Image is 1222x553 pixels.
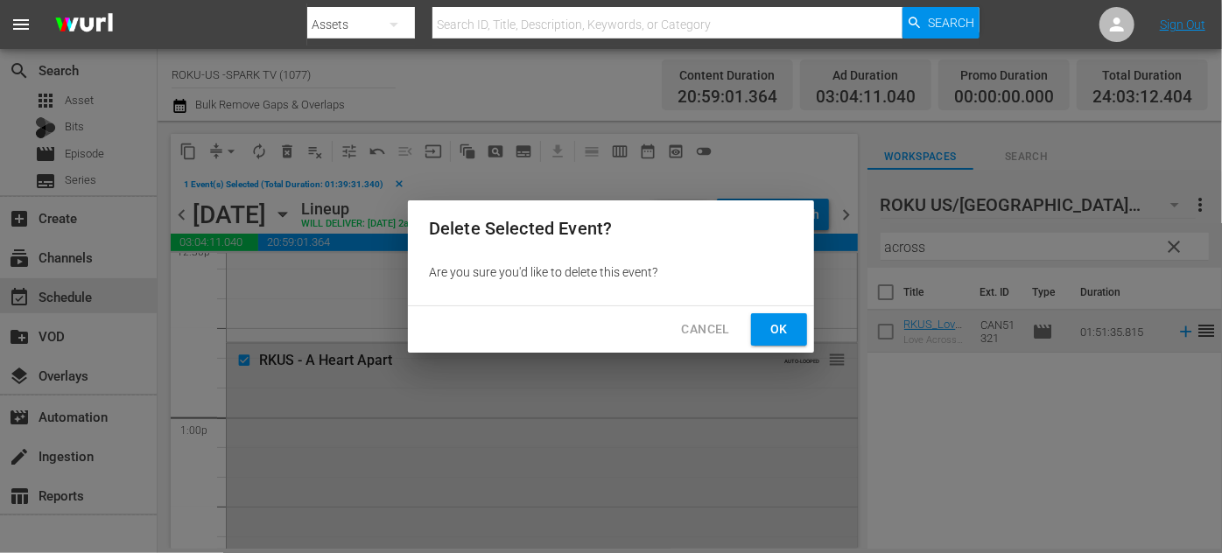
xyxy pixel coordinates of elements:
button: Ok [751,313,807,346]
div: Are you sure you'd like to delete this event? [408,256,814,288]
span: Search [928,7,974,38]
span: menu [11,14,32,35]
button: Cancel [668,313,744,346]
a: Sign Out [1160,17,1205,31]
img: ans4CAIJ8jUAAAAAAAAAAAAAAAAAAAAAAAAgQb4GAAAAAAAAAAAAAAAAAAAAAAAAJMjXAAAAAAAAAAAAAAAAAAAAAAAAgAT5G... [42,4,126,45]
span: Cancel [682,318,730,340]
span: Ok [765,318,793,340]
h2: Delete Selected Event? [429,214,793,242]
